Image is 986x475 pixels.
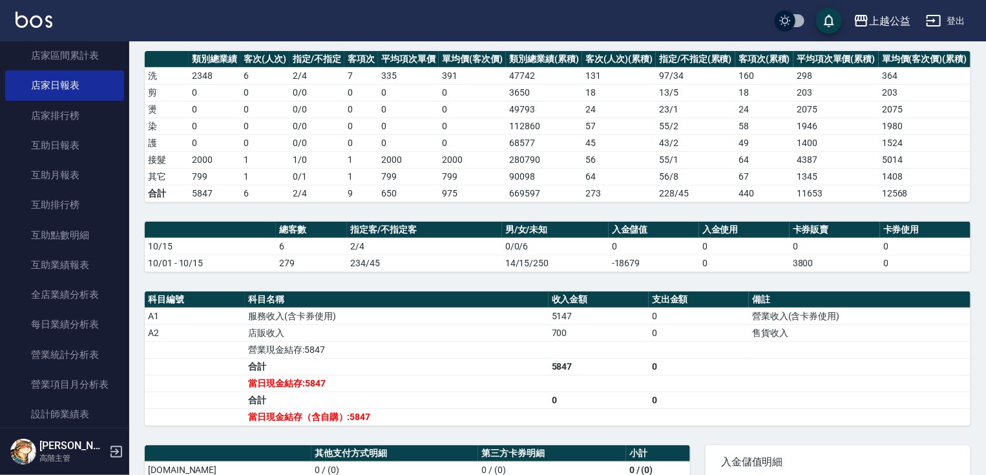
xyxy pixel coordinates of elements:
td: 0 [439,84,506,101]
img: Logo [16,12,52,28]
td: 4387 [793,151,879,168]
td: 67 [735,168,793,185]
td: 0 [649,308,749,324]
td: 1345 [793,168,879,185]
td: 1524 [879,134,970,151]
td: 合計 [245,392,549,408]
td: 店販收入 [245,324,549,341]
td: 其它 [145,168,189,185]
td: 64 [582,168,656,185]
a: 店家日報表 [5,70,124,100]
th: 指定/不指定(累積) [656,51,735,68]
th: 指定/不指定 [289,51,344,68]
td: 0/0/6 [502,238,609,255]
td: 1980 [879,118,970,134]
td: 1 [240,151,289,168]
a: 營業統計分析表 [5,340,124,370]
td: -18679 [609,255,699,271]
th: 類別總業績 [189,51,240,68]
td: 0 [189,134,240,151]
button: 登出 [921,9,970,33]
td: 298 [793,67,879,84]
td: 接髮 [145,151,189,168]
td: 5847 [549,358,649,375]
h5: [PERSON_NAME] [39,439,105,452]
td: 營業現金結存:5847 [245,341,549,358]
td: 0 [609,238,699,255]
span: 入金儲值明細 [721,456,955,469]
td: 90098 [506,168,582,185]
td: 234/45 [347,255,502,271]
th: 平均項次單價(累積) [793,51,879,68]
td: 0 [790,238,880,255]
td: 43 / 2 [656,134,735,151]
td: 0 [378,101,439,118]
td: 0 / 0 [289,84,344,101]
a: 設計師業績表 [5,399,124,429]
td: 24 [735,101,793,118]
td: 洗 [145,67,189,84]
a: 互助業績報表 [5,250,124,280]
td: 1 / 0 [289,151,344,168]
td: 203 [879,84,970,101]
td: 5847 [189,185,240,202]
table: a dense table [145,222,970,272]
td: 剪 [145,84,189,101]
td: 57 [582,118,656,134]
td: 55 / 2 [656,118,735,134]
td: 440 [735,185,793,202]
td: 0 [378,118,439,134]
td: 64 [735,151,793,168]
td: 650 [378,185,439,202]
td: 7 [344,67,378,84]
td: 2 / 4 [289,67,344,84]
button: 上越公益 [848,8,916,34]
td: 0 [378,134,439,151]
td: 0 [189,101,240,118]
td: 0 [344,84,378,101]
td: 0 / 0 [289,134,344,151]
td: 0 [649,358,749,375]
td: 0 [378,84,439,101]
td: 1 [344,168,378,185]
td: 14/15/250 [502,255,609,271]
th: 單均價(客次價)(累積) [879,51,970,68]
th: 備註 [749,291,970,308]
th: 科目編號 [145,291,245,308]
th: 科目名稱 [245,291,549,308]
td: 0 [439,134,506,151]
td: 11653 [793,185,879,202]
th: 客次(人次)(累積) [582,51,656,68]
td: 0 / 0 [289,118,344,134]
button: save [816,8,842,34]
td: 0 / 0 [289,101,344,118]
td: 0 [699,238,790,255]
td: 0 / 1 [289,168,344,185]
td: 364 [879,67,970,84]
th: 總客數 [276,222,347,238]
td: 0 [880,238,970,255]
a: 全店業績分析表 [5,280,124,310]
td: 279 [276,255,347,271]
th: 客項次 [344,51,378,68]
div: 上越公益 [869,13,910,29]
td: 2348 [189,67,240,84]
td: 203 [793,84,879,101]
td: 3800 [790,255,880,271]
td: 0 [439,118,506,134]
th: 入金使用 [699,222,790,238]
td: 10/01 - 10/15 [145,255,276,271]
th: 平均項次單價 [378,51,439,68]
td: 58 [735,118,793,134]
td: 0 [549,392,649,408]
td: 1 [240,168,289,185]
td: 23 / 1 [656,101,735,118]
td: 2000 [378,151,439,168]
td: 1400 [793,134,879,151]
td: 服務收入(含卡券使用) [245,308,549,324]
td: 24 [582,101,656,118]
td: 0 [189,118,240,134]
td: 營業收入(含卡券使用) [749,308,970,324]
td: 1 [344,151,378,168]
td: 160 [735,67,793,84]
